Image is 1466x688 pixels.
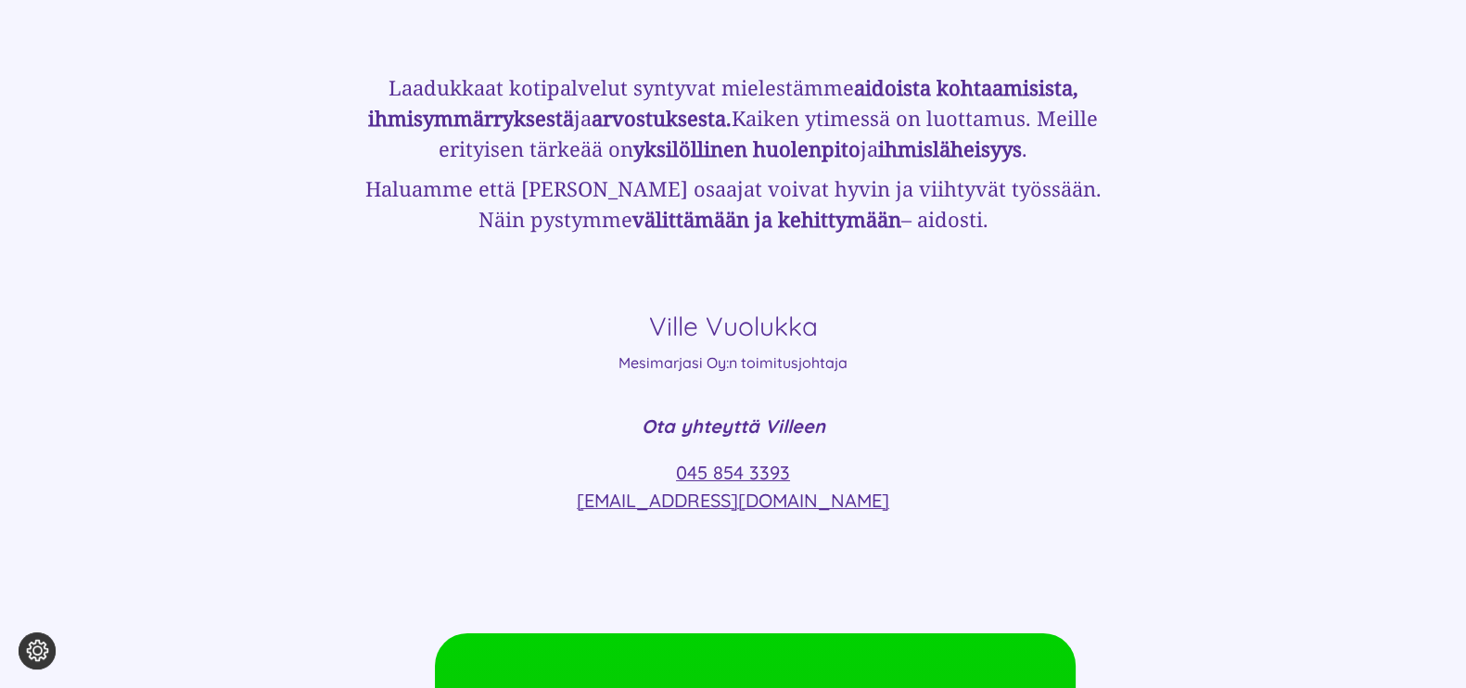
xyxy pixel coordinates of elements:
[362,173,1103,235] h3: Haluamme että [PERSON_NAME] osaa­jat voivat hyvin ja viih­tyvät työssään. Näin pystymme – aidosti.
[577,489,889,512] a: [EMAIL_ADDRESS][DOMAIN_NAME]
[641,414,824,438] em: Ota yhteyttä Villeen
[362,311,1103,342] h4: Ville Vuolukka
[19,632,56,669] button: Evästeasetukset
[362,351,1103,374] p: Mesimarjasi Oy:n toimitusjohtaja
[676,461,790,484] a: 045 854 3393
[631,205,900,233] strong: välit­tämään ja kehittymään
[592,104,732,132] strong: arvos­tuksesta.
[878,134,1022,162] strong: ihmis­läheisyys
[362,72,1103,164] h3: Laadukkaat kotipalvelut syntyvat mielestämme ja Kaiken ytimessä on luottamus. Meille erityisen tä...
[633,134,860,162] strong: yksilöllinen huolen­pito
